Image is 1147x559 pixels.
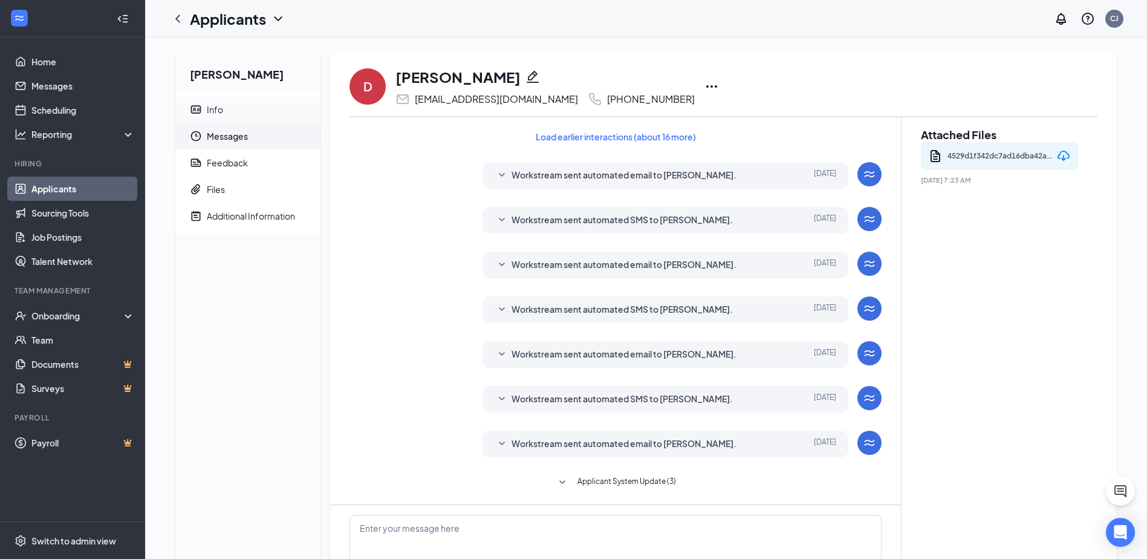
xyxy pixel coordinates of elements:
a: Messages [31,74,135,98]
svg: WorkstreamLogo [862,301,877,316]
svg: ContactCard [190,103,202,116]
svg: Analysis [15,128,27,140]
span: [DATE] [814,213,836,227]
div: [PHONE_NUMBER] [607,93,695,105]
svg: SmallChevronDown [495,213,509,227]
div: Hiring [15,159,132,169]
h2: Attached Files [921,127,1078,142]
div: Files [207,183,225,195]
svg: WorkstreamLogo [862,436,877,450]
svg: Settings [15,535,27,547]
svg: WorkstreamLogo [862,212,877,226]
div: Open Intercom Messenger [1106,518,1135,547]
svg: Report [190,157,202,169]
svg: WorkstreamLogo [862,167,877,181]
a: DocumentsCrown [31,352,135,376]
div: D [363,78,372,95]
div: Team Management [15,286,132,296]
div: Switch to admin view [31,535,116,547]
a: ClockMessages [175,123,320,149]
span: Workstream sent automated email to [PERSON_NAME]. [512,437,736,451]
a: NoteActiveAdditional Information [175,203,320,229]
span: Applicant System Update (3) [577,476,676,490]
svg: WorkstreamLogo [862,346,877,361]
div: Feedback [207,157,248,169]
svg: Phone [588,92,602,106]
svg: ChatActive [1113,484,1128,499]
a: ContactCardInfo [175,96,320,123]
svg: ChevronDown [271,11,285,26]
button: ChatActive [1106,477,1135,506]
span: Workstream sent automated email to [PERSON_NAME]. [512,347,736,362]
a: Sourcing Tools [31,201,135,225]
div: 4529d1f342dc7ad16dba42ae51b5a238.pdf [947,147,1053,165]
a: PayrollCrown [31,431,135,455]
svg: NoteActive [190,210,202,222]
svg: SmallChevronDown [495,258,509,272]
svg: Clock [190,130,202,142]
div: [EMAIL_ADDRESS][DOMAIN_NAME] [415,93,578,105]
button: Load earlier interactions (about 16 more) [525,127,706,146]
svg: Download [1056,149,1071,163]
svg: SmallChevronDown [555,476,570,490]
svg: WorkstreamLogo [862,391,877,405]
svg: Email [395,92,410,106]
svg: WorkstreamLogo [862,257,877,271]
span: [DATE] [814,258,836,272]
svg: UserCheck [15,310,27,322]
svg: SmallChevronDown [495,392,509,407]
svg: ChevronLeft [171,11,185,26]
h1: [PERSON_NAME] [395,67,521,87]
a: Scheduling [31,98,135,122]
span: Workstream sent automated SMS to [PERSON_NAME]. [512,392,733,407]
a: Job Postings [31,225,135,249]
span: [DATE] [814,392,836,407]
div: Reporting [31,128,135,140]
div: Info [207,103,223,116]
svg: Notifications [1054,11,1068,26]
span: Workstream sent automated SMS to [PERSON_NAME]. [512,302,733,317]
div: Onboarding [31,310,125,322]
a: PaperclipFiles [175,176,320,203]
svg: SmallChevronDown [495,168,509,183]
span: Workstream sent automated SMS to [PERSON_NAME]. [512,213,733,227]
h2: [PERSON_NAME] [175,52,320,91]
svg: Document [928,149,943,163]
a: Team [31,328,135,352]
span: Messages [207,123,311,149]
span: Workstream sent automated email to [PERSON_NAME]. [512,168,736,183]
span: [DATE] [814,437,836,451]
a: Talent Network [31,249,135,273]
div: Additional Information [207,210,295,222]
button: SmallChevronDownApplicant System Update (3) [555,476,676,490]
a: SurveysCrown [31,376,135,400]
span: [DATE] 7:23 AM [921,176,1078,184]
svg: SmallChevronDown [495,347,509,362]
a: Home [31,50,135,74]
a: Applicants [31,177,135,201]
span: [DATE] [814,302,836,317]
span: [DATE] [814,168,836,183]
a: ReportFeedback [175,149,320,176]
svg: Paperclip [190,183,202,195]
div: CJ [1110,13,1119,24]
svg: WorkstreamLogo [13,12,25,24]
svg: Collapse [117,13,129,25]
svg: QuestionInfo [1080,11,1095,26]
svg: Pencil [525,70,540,84]
span: [DATE] [814,347,836,362]
svg: Ellipses [704,79,719,94]
svg: SmallChevronDown [495,302,509,317]
div: Payroll [15,413,132,423]
h1: Applicants [190,8,266,29]
svg: SmallChevronDown [495,437,509,451]
span: Workstream sent automated email to [PERSON_NAME]. [512,258,736,272]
